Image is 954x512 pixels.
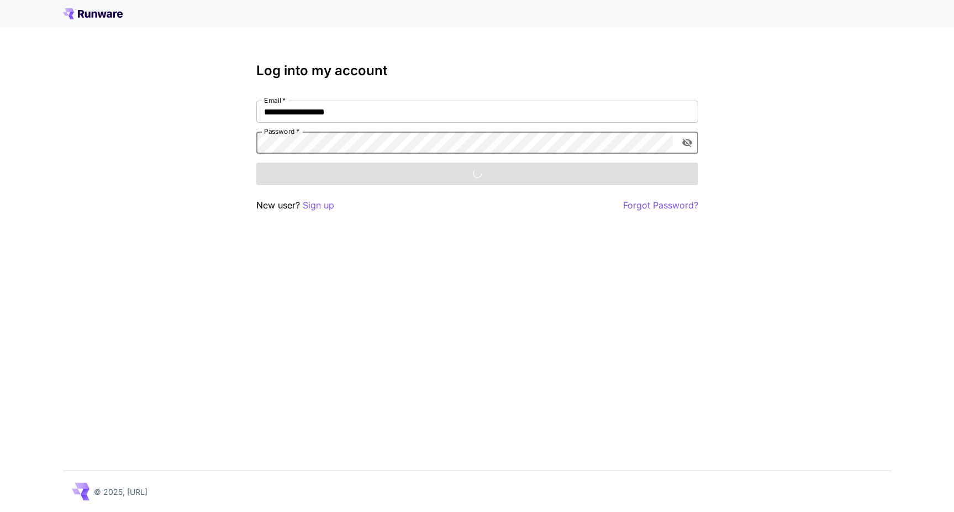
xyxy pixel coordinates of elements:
label: Password [264,127,299,136]
p: © 2025, [URL] [94,486,147,498]
button: Sign up [303,198,334,212]
h3: Log into my account [256,63,698,79]
button: Forgot Password? [623,198,698,212]
p: New user? [256,198,334,212]
label: Email [264,96,286,105]
button: toggle password visibility [677,133,697,153]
